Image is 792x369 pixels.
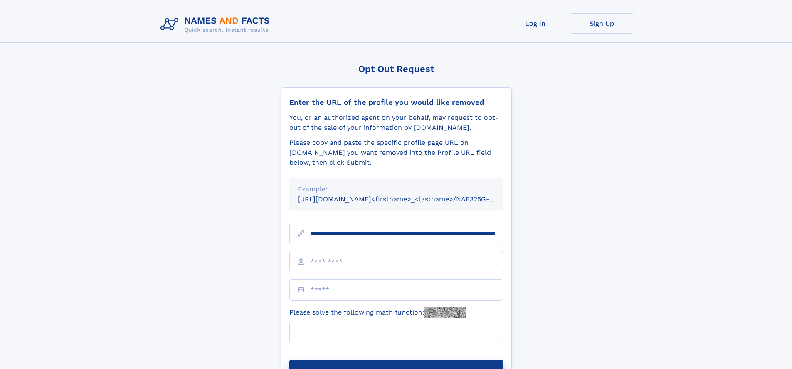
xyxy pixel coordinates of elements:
[157,13,277,36] img: Logo Names and Facts
[281,64,512,74] div: Opt Out Request
[289,113,503,133] div: You, or an authorized agent on your behalf, may request to opt-out of the sale of your informatio...
[569,13,635,34] a: Sign Up
[289,98,503,107] div: Enter the URL of the profile you would like removed
[289,138,503,168] div: Please copy and paste the specific profile page URL on [DOMAIN_NAME] you want removed into the Pr...
[298,195,519,203] small: [URL][DOMAIN_NAME]<firstname>_<lastname>/NAF325G-xxxxxxxx
[502,13,569,34] a: Log In
[298,184,495,194] div: Example:
[289,307,466,318] label: Please solve the following math function:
